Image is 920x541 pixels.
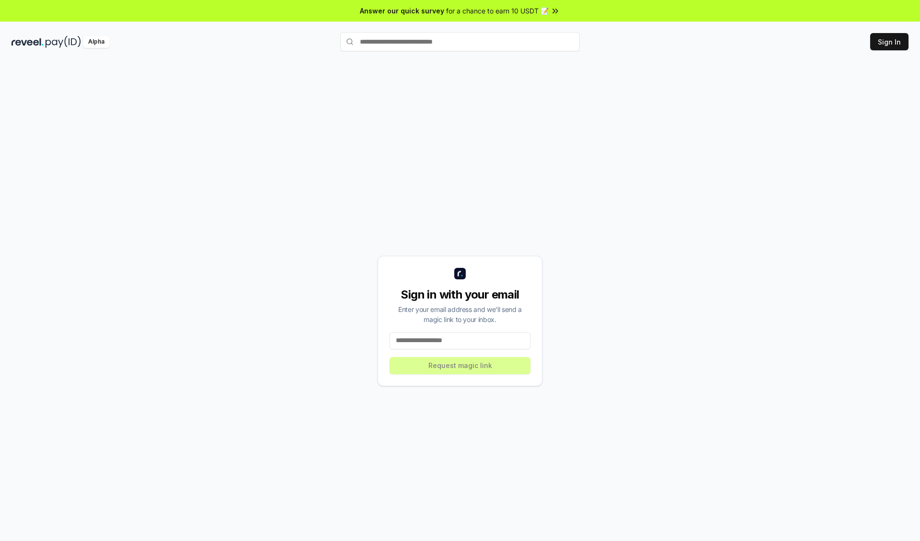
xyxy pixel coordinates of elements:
div: Enter your email address and we’ll send a magic link to your inbox. [390,304,530,324]
span: Answer our quick survey [360,6,444,16]
img: reveel_dark [11,36,44,48]
div: Sign in with your email [390,287,530,302]
div: Alpha [83,36,110,48]
button: Sign In [870,33,908,50]
img: logo_small [454,268,466,279]
span: for a chance to earn 10 USDT 📝 [446,6,549,16]
img: pay_id [46,36,81,48]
